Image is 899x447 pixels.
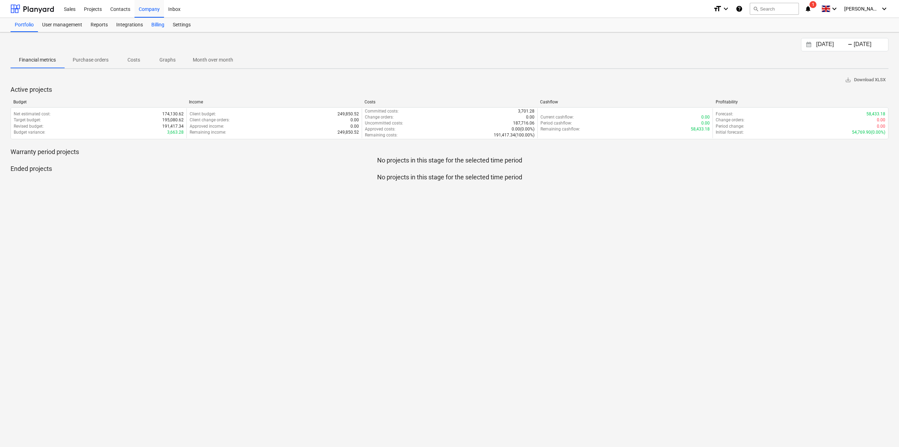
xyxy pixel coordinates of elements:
[716,111,733,117] p: Forecast :
[11,148,888,156] p: Warranty period projects
[691,126,710,132] p: 58,433.18
[540,114,574,120] p: Current cashflow :
[38,18,86,32] a: User management
[189,100,359,104] div: Income
[86,18,112,32] a: Reports
[350,117,359,123] p: 0.00
[13,100,183,104] div: Budget
[169,18,195,32] a: Settings
[750,3,799,15] button: Search
[852,40,888,50] input: End Date
[365,120,403,126] p: Uncommitted costs :
[845,77,851,83] span: save_alt
[701,114,710,120] p: 0.00
[540,120,572,126] p: Period cashflow :
[190,111,216,117] p: Client budget :
[866,111,885,117] p: 58,433.18
[848,43,852,47] div: -
[803,41,815,49] button: Interact with the calendar and add the check-in date for your trip.
[147,18,169,32] a: Billing
[830,5,839,13] i: keyboard_arrow_down
[844,6,879,12] span: [PERSON_NAME]
[518,108,534,114] p: 3,701.28
[162,117,184,123] p: 195,080.62
[494,132,534,138] p: 191,417.34 ( 100.00% )
[11,173,888,181] p: No projects in this stage for the selected time period
[716,117,744,123] p: Change orders :
[809,1,816,8] span: 1
[852,129,885,135] p: 54,769.90 ( 0.00% )
[722,5,730,13] i: keyboard_arrow_down
[193,56,233,64] p: Month over month
[365,126,395,132] p: Approved costs :
[365,108,399,114] p: Committed costs :
[713,5,722,13] i: format_size
[190,117,230,123] p: Client change orders :
[112,18,147,32] a: Integrations
[864,413,899,447] iframe: Chat Widget
[159,56,176,64] p: Graphs
[716,129,744,135] p: Initial forecast :
[125,56,142,64] p: Costs
[736,5,743,13] i: Knowledge base
[512,126,534,132] p: 0.00 ( 0.00% )
[701,120,710,126] p: 0.00
[167,129,184,135] p: 3,663.28
[14,117,41,123] p: Target budget :
[526,114,534,120] p: 0.00
[14,129,45,135] p: Budget variance :
[805,5,812,13] i: notifications
[877,117,885,123] p: 0.00
[14,111,51,117] p: Net estimated cost :
[815,40,851,50] input: Start Date
[845,76,886,84] span: Download XLSX
[716,123,744,129] p: Period change :
[162,111,184,117] p: 174,130.62
[842,75,888,85] button: Download XLSX
[14,123,44,129] p: Revised budget :
[11,156,888,165] p: No projects in this stage for the selected time period
[337,129,359,135] p: 249,850.52
[11,18,38,32] a: Portfolio
[877,123,885,129] p: 0.00
[350,123,359,129] p: 0.00
[162,123,184,129] p: 191,417.34
[753,6,759,12] span: search
[19,56,56,64] p: Financial metrics
[337,111,359,117] p: 249,850.52
[365,132,398,138] p: Remaining costs :
[365,114,394,120] p: Change orders :
[540,126,580,132] p: Remaining cashflow :
[190,129,226,135] p: Remaining income :
[11,165,888,173] p: Ended projects
[190,123,224,129] p: Approved income :
[365,100,534,104] div: Costs
[880,5,888,13] i: keyboard_arrow_down
[11,85,888,94] p: Active projects
[513,120,534,126] p: 187,716.06
[716,100,886,104] div: Profitability
[73,56,109,64] p: Purchase orders
[540,100,710,104] div: Cashflow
